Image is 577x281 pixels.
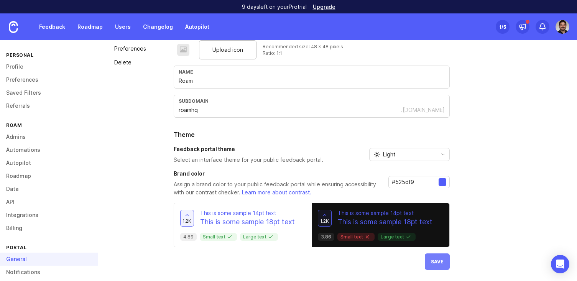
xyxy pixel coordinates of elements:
p: Small text [203,234,234,240]
p: Assign a brand color to your public feedback portal while ensuring accessibility with our contras... [174,181,382,197]
svg: prefix icon Sun [374,151,380,158]
p: This is some sample 14pt text [200,209,295,217]
p: 9 days left on your Pro trial [242,3,307,11]
div: Recommended size: 48 x 48 pixels [263,43,343,50]
p: This is some sample 18pt text [200,217,295,227]
div: Ratio: 1:1 [263,50,343,56]
a: Roadmap [73,20,107,34]
img: Canny Home [9,21,18,33]
button: Save [425,253,450,270]
input: Subdomain [179,106,401,114]
p: Select an interface theme for your public feedback portal. [174,156,323,164]
svg: toggle icon [437,151,449,158]
p: Large text [243,234,275,240]
div: .[DOMAIN_NAME] [401,106,445,114]
p: Small text [340,234,372,240]
span: Light [383,150,395,159]
h3: Feedback portal theme [174,145,323,153]
div: subdomain [179,98,445,104]
a: Preferences [110,43,151,55]
h3: Brand color [174,170,382,177]
span: 1.2k [182,218,191,224]
span: 1.2k [320,218,329,224]
a: Upgrade [313,4,335,10]
div: toggle menu [369,148,450,161]
a: Delete [110,56,151,69]
p: 4.89 [183,234,194,240]
img: John Moffa [556,20,569,34]
div: Name [179,69,445,75]
a: Feedback [35,20,70,34]
a: Autopilot [181,20,214,34]
a: Learn more about contrast. [242,189,311,196]
p: Large text [381,234,413,240]
p: This is some sample 14pt text [338,209,432,217]
button: 1.2k [180,210,194,227]
div: 1 /5 [499,21,506,32]
span: Upload icon [212,46,243,54]
div: Open Intercom Messenger [551,255,569,273]
a: Changelog [138,20,178,34]
p: 3.86 [321,234,331,240]
p: This is some sample 18pt text [338,217,432,227]
button: 1.2k [318,210,332,227]
a: Users [110,20,135,34]
span: Save [431,259,444,265]
h2: Theme [174,130,450,139]
button: 1/5 [496,20,510,34]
